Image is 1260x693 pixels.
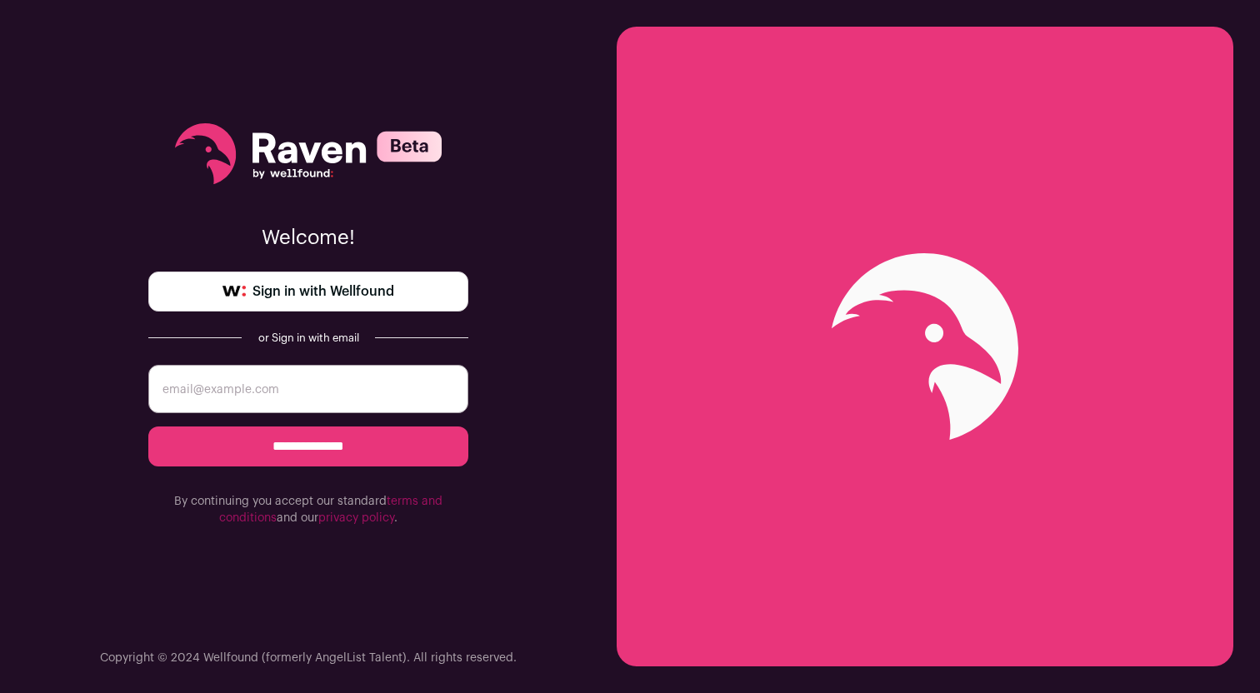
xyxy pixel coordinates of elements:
span: Sign in with Wellfound [252,282,394,302]
a: Sign in with Wellfound [148,272,468,312]
p: By continuing you accept our standard and our . [148,493,468,526]
input: email@example.com [148,365,468,413]
div: or Sign in with email [255,332,362,345]
p: Copyright © 2024 Wellfound (formerly AngelList Talent). All rights reserved. [100,650,517,666]
a: terms and conditions [219,496,442,524]
img: wellfound-symbol-flush-black-fb3c872781a75f747ccb3a119075da62bfe97bd399995f84a933054e44a575c4.png [222,286,246,297]
a: privacy policy [318,512,394,524]
p: Welcome! [148,225,468,252]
